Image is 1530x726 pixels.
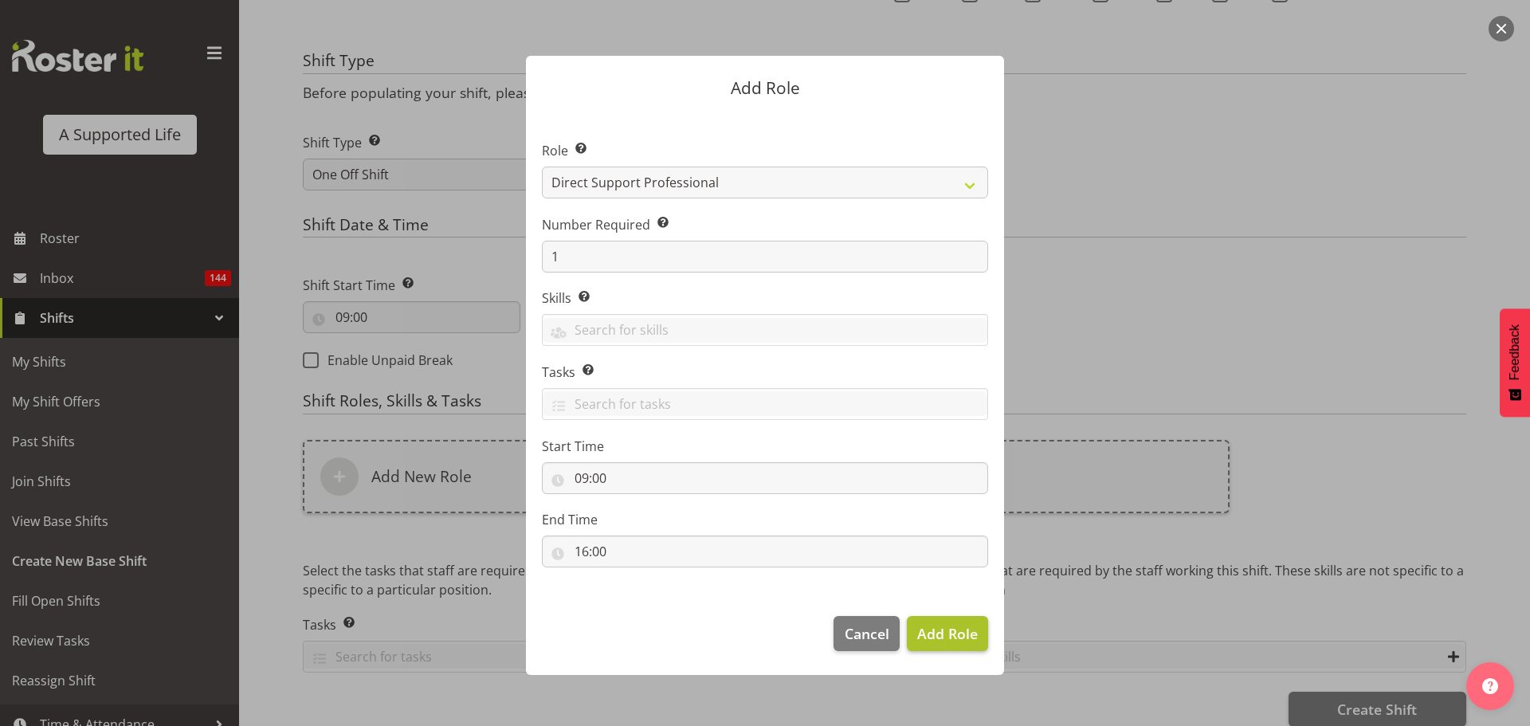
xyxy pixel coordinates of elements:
[542,215,988,234] label: Number Required
[542,462,988,494] input: Click to select...
[542,536,988,567] input: Click to select...
[845,623,889,644] span: Cancel
[542,437,988,456] label: Start Time
[543,318,987,343] input: Search for skills
[1482,678,1498,694] img: help-xxl-2.png
[542,288,988,308] label: Skills
[542,510,988,529] label: End Time
[907,616,988,651] button: Add Role
[542,141,988,160] label: Role
[542,363,988,382] label: Tasks
[1500,308,1530,417] button: Feedback - Show survey
[834,616,899,651] button: Cancel
[542,80,988,96] p: Add Role
[917,624,978,643] span: Add Role
[1508,324,1522,380] span: Feedback
[543,391,987,416] input: Search for tasks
